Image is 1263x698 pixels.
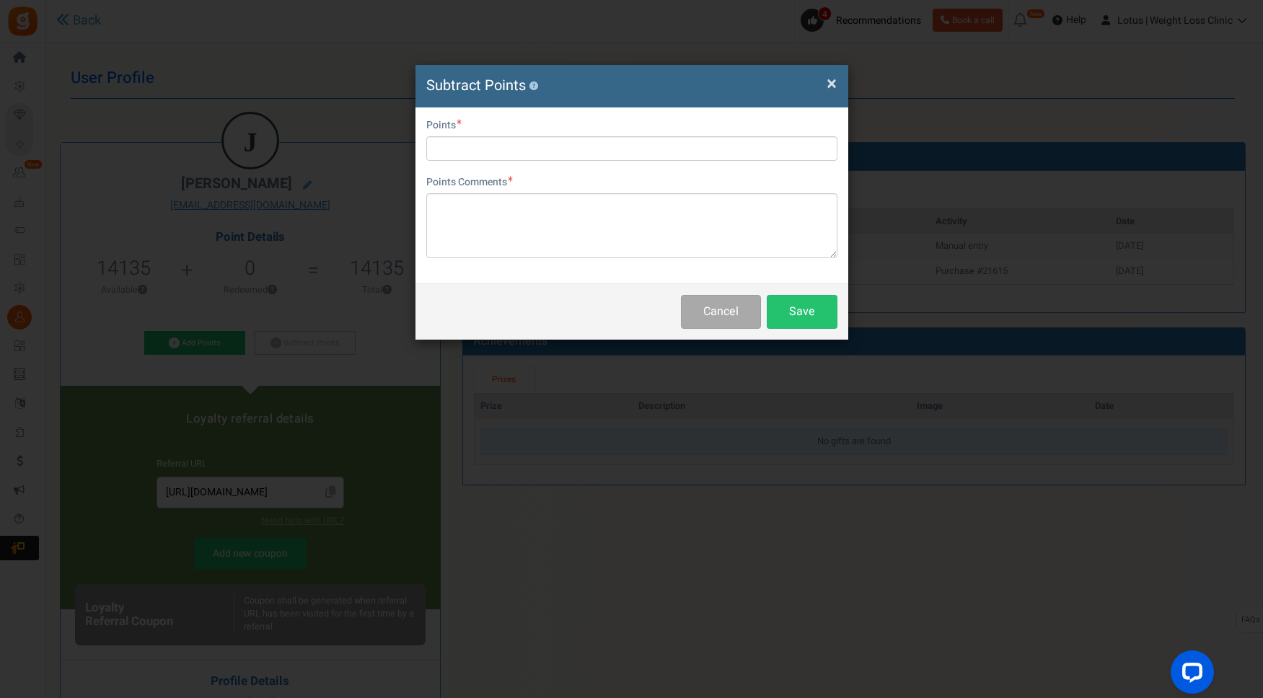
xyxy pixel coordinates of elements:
h4: Subtract Points [426,76,837,97]
label: Points Comments [426,175,513,190]
button: Cancel [681,295,761,329]
label: Points [426,118,462,133]
button: Save [767,295,837,329]
button: ? [529,81,539,91]
span: × [827,70,837,97]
